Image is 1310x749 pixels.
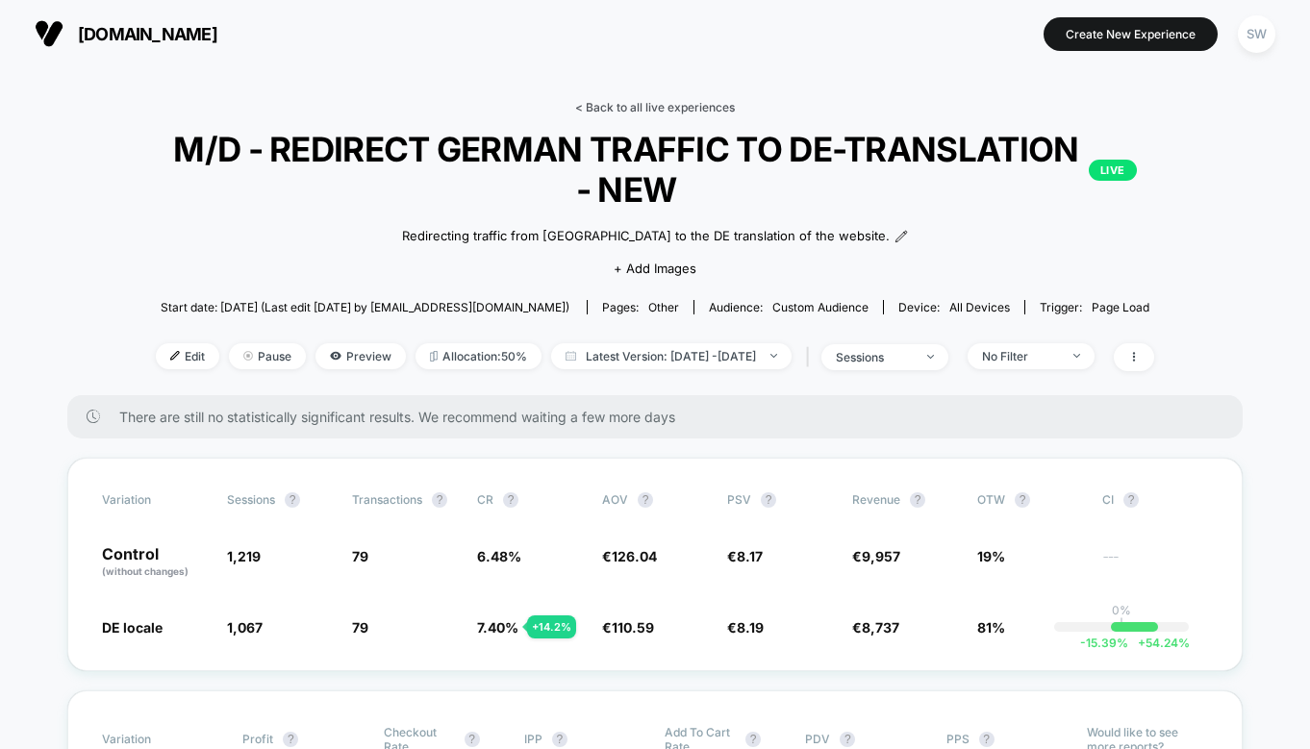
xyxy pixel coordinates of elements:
button: ? [840,732,855,747]
span: There are still no statistically significant results. We recommend waiting a few more days [119,409,1204,425]
span: 79 [352,548,368,564]
button: ? [552,732,567,747]
div: + 14.2 % [527,615,576,638]
span: 110.59 [612,619,654,636]
span: € [602,619,654,636]
span: PSV [727,492,751,507]
span: € [727,548,763,564]
span: + Add Images [614,261,696,276]
img: rebalance [430,351,438,362]
span: M/D - REDIRECT GERMAN TRAFFIC TO DE-TRANSLATION - NEW [173,129,1137,210]
span: Preview [315,343,406,369]
span: OTW [977,492,1083,508]
img: Visually logo [35,19,63,48]
img: end [1073,354,1080,358]
span: 19% [977,548,1005,564]
span: Custom Audience [772,300,869,314]
div: Audience: [709,300,869,314]
span: --- [1102,551,1208,579]
span: 1,067 [227,619,263,636]
span: DE locale [102,619,163,636]
span: 8.19 [737,619,764,636]
span: Redirecting traffic from [GEOGRAPHIC_DATA] to the DE translation of the website. [402,227,890,246]
div: No Filter [982,349,1059,363]
span: Device: [883,300,1024,314]
img: end [770,354,777,358]
span: 9,957 [862,548,900,564]
span: € [727,619,764,636]
span: € [852,548,900,564]
span: 1,219 [227,548,261,564]
span: Latest Version: [DATE] - [DATE] [551,343,792,369]
span: PDV [805,732,830,746]
span: 79 [352,619,368,636]
span: 8,737 [862,619,899,636]
div: sessions [836,350,913,364]
span: (without changes) [102,565,189,577]
span: Pause [229,343,306,369]
img: calendar [566,351,576,361]
span: Profit [242,732,273,746]
p: Control [102,546,208,579]
button: ? [910,492,925,508]
span: Allocation: 50% [416,343,542,369]
button: Create New Experience [1044,17,1218,51]
button: ? [638,492,653,508]
span: IPP [524,732,542,746]
a: < Back to all live experiences [575,100,735,114]
p: 0% [1112,603,1131,617]
button: ? [1015,492,1030,508]
span: -15.39 % [1080,636,1128,650]
span: € [852,619,899,636]
button: ? [979,732,995,747]
span: Edit [156,343,219,369]
span: 6.48 % [477,548,521,564]
p: LIVE [1089,160,1137,181]
span: Page Load [1092,300,1149,314]
img: end [927,355,934,359]
span: CR [477,492,493,507]
img: edit [170,351,180,361]
span: all devices [949,300,1010,314]
button: [DOMAIN_NAME] [29,18,223,49]
span: € [602,548,657,564]
button: ? [745,732,761,747]
span: [DOMAIN_NAME] [78,24,217,44]
span: 54.24 % [1128,636,1190,650]
button: ? [285,492,300,508]
div: Trigger: [1040,300,1149,314]
span: 7.40 % [477,619,518,636]
span: 8.17 [737,548,763,564]
span: Variation [102,492,208,508]
span: Transactions [352,492,422,507]
span: PPS [946,732,970,746]
button: ? [503,492,518,508]
button: SW [1232,14,1281,54]
span: Revenue [852,492,900,507]
button: ? [465,732,480,747]
span: Start date: [DATE] (Last edit [DATE] by [EMAIL_ADDRESS][DOMAIN_NAME]) [161,300,569,314]
div: SW [1238,15,1275,53]
span: | [801,343,821,371]
div: Pages: [602,300,679,314]
button: ? [761,492,776,508]
span: AOV [602,492,628,507]
img: end [243,351,253,361]
span: Sessions [227,492,275,507]
button: ? [432,492,447,508]
span: 126.04 [612,548,657,564]
button: ? [1123,492,1139,508]
span: + [1138,636,1146,650]
span: CI [1102,492,1208,508]
button: ? [283,732,298,747]
span: 81% [977,619,1005,636]
span: other [648,300,679,314]
p: | [1120,617,1123,632]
